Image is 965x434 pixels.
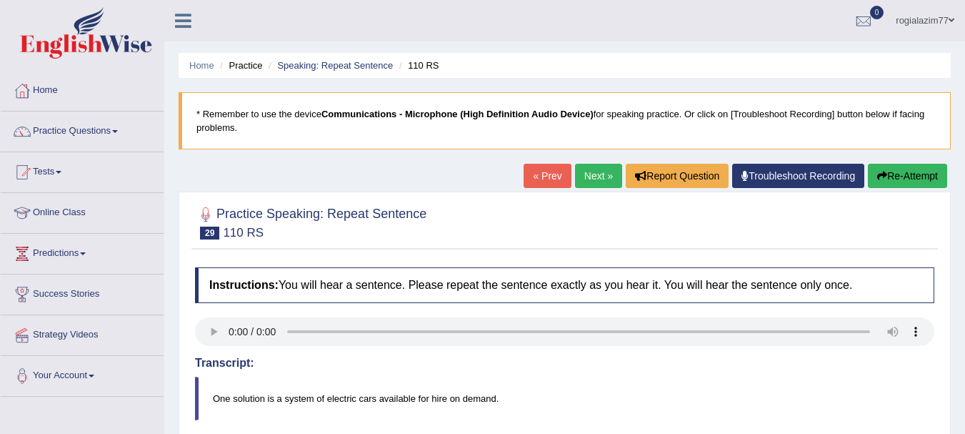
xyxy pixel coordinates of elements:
b: Communications - Microphone (High Definition Audio Device) [321,109,594,119]
blockquote: One solution is a system of electric cars available for hire on demand. [195,377,934,420]
blockquote: * Remember to use the device for speaking practice. Or click on [Troubleshoot Recording] button b... [179,92,951,149]
small: 110 RS [223,226,264,240]
h4: You will hear a sentence. Please repeat the sentence exactly as you hear it. You will hear the se... [195,267,934,303]
a: Next » [575,164,622,188]
h2: Practice Speaking: Repeat Sentence [195,204,426,240]
a: Home [189,60,214,71]
a: Speaking: Repeat Sentence [277,60,393,71]
a: « Prev [524,164,571,188]
span: 0 [870,6,884,19]
a: Troubleshoot Recording [732,164,864,188]
a: Home [1,71,164,107]
a: Practice Questions [1,112,164,147]
button: Re-Attempt [868,164,947,188]
a: Tests [1,152,164,188]
a: Your Account [1,356,164,392]
a: Predictions [1,234,164,270]
h4: Transcript: [195,357,934,370]
li: 110 RS [396,59,439,72]
span: 29 [200,227,219,240]
a: Success Stories [1,275,164,310]
button: Report Question [626,164,729,188]
a: Online Class [1,193,164,229]
a: Strategy Videos [1,315,164,351]
li: Practice [216,59,262,72]
b: Instructions: [209,279,279,291]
